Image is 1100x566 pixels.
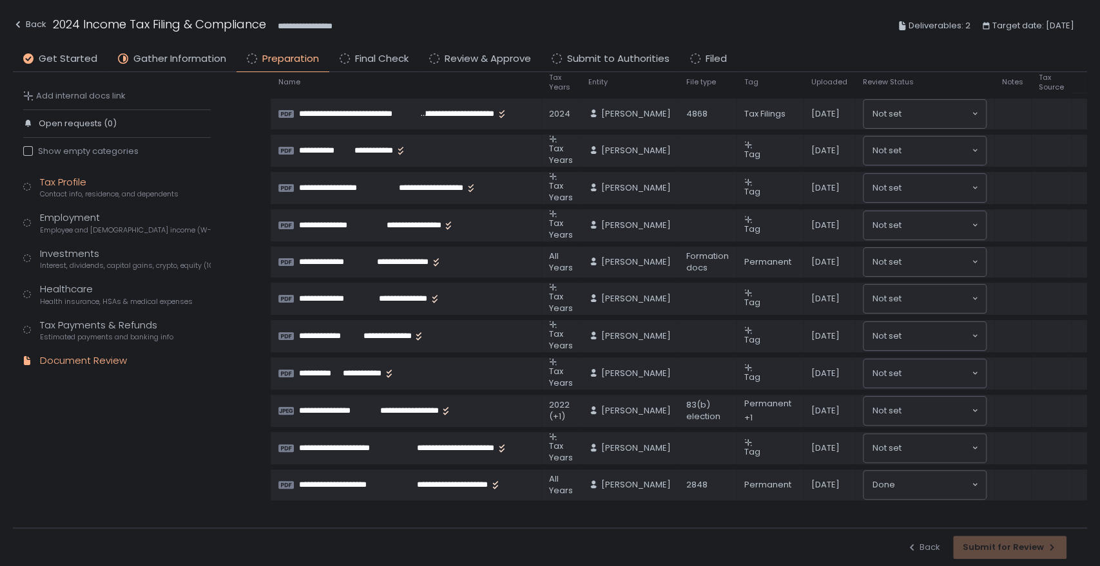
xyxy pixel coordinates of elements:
span: [PERSON_NAME] [601,145,671,156]
div: Healthcare [40,282,193,307]
span: Preparation [262,52,319,66]
span: Tax Years [549,440,573,464]
span: Health insurance, HSAs & medical expenses [40,297,193,307]
span: Filed [706,52,727,66]
div: Document Review [40,354,127,368]
span: [DATE] [811,330,840,342]
button: Back [13,15,46,37]
span: Uploaded [811,77,847,87]
div: Search for option [864,359,986,388]
span: [PERSON_NAME] [601,293,671,305]
span: [DATE] [811,145,840,156]
div: Back [907,542,940,553]
span: [PERSON_NAME] [601,108,671,120]
span: Tag [744,77,758,87]
input: Search for option [902,256,970,269]
span: Tax Years [549,180,573,203]
span: Tax Years [549,142,573,166]
span: Not set [873,219,902,232]
span: Review Status [863,77,914,87]
div: Tax Profile [40,175,179,200]
span: Notes [1002,77,1023,87]
button: Add internal docs link [23,90,126,102]
div: Employment [40,211,211,235]
div: Search for option [864,434,986,462]
span: Tax Years [549,217,573,241]
span: [PERSON_NAME] [601,442,671,454]
span: Contact info, residence, and dependents [40,189,179,199]
span: Not set [873,442,902,455]
span: [PERSON_NAME] [601,368,671,379]
span: Not set [873,367,902,380]
span: [DATE] [811,108,840,120]
span: Final Check [355,52,409,66]
span: Tax Years [549,73,573,92]
button: Back [907,536,940,559]
div: Search for option [864,137,986,165]
span: Review & Approve [445,52,531,66]
span: Tax Years [549,328,573,352]
div: Search for option [864,471,986,499]
input: Search for option [902,442,970,455]
span: [PERSON_NAME] [601,220,671,231]
span: Tag [744,371,760,383]
span: Deliverables: 2 [909,18,970,33]
input: Search for option [902,367,970,380]
span: Gather Information [133,52,226,66]
span: [DATE] [811,256,840,268]
span: Tax Years [549,290,573,314]
span: [PERSON_NAME] [601,330,671,342]
span: Not set [873,404,902,417]
span: Not set [873,256,902,269]
input: Search for option [902,219,970,232]
span: Not set [873,108,902,120]
span: [PERSON_NAME] [601,405,671,417]
span: Entity [588,77,608,87]
span: [DATE] [811,405,840,417]
span: [DATE] [811,368,840,379]
div: Back [13,17,46,32]
span: [DATE] [811,220,840,231]
span: Name [278,77,300,87]
h1: 2024 Income Tax Filing & Compliance [53,15,266,33]
span: Tag [744,446,760,458]
input: Search for option [902,144,970,157]
input: Search for option [902,108,970,120]
span: Done [873,478,895,491]
span: Tax Years [549,365,573,389]
span: Get Started [39,52,97,66]
div: Investments [40,247,211,271]
span: Tag [744,223,760,235]
span: [DATE] [811,442,840,454]
span: Tag [744,148,760,160]
span: [PERSON_NAME] [601,256,671,268]
input: Search for option [895,478,970,491]
span: [DATE] [811,293,840,305]
span: File type [686,77,716,87]
span: Not set [873,144,902,157]
span: [DATE] [811,479,840,491]
input: Search for option [902,182,970,194]
input: Search for option [902,404,970,417]
input: Search for option [902,292,970,305]
span: [DATE] [811,182,840,194]
span: Estimated payments and banking info [40,332,173,342]
div: Search for option [864,285,986,313]
span: Tag [744,185,760,198]
span: Tax Source [1039,73,1064,92]
span: Open requests (0) [39,118,117,129]
span: Target date: [DATE] [992,18,1074,33]
span: Tag [744,334,760,346]
div: Search for option [864,100,986,128]
div: Search for option [864,174,986,202]
span: Interest, dividends, capital gains, crypto, equity (1099s, K-1s) [40,261,211,270]
span: Tag [744,296,760,308]
div: Search for option [864,248,986,276]
div: Tax Payments & Refunds [40,318,173,343]
span: Employee and [DEMOGRAPHIC_DATA] income (W-2s) [40,225,211,235]
span: Not set [873,182,902,194]
input: Search for option [902,330,970,343]
span: [PERSON_NAME] [601,479,671,491]
span: Not set [873,292,902,305]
